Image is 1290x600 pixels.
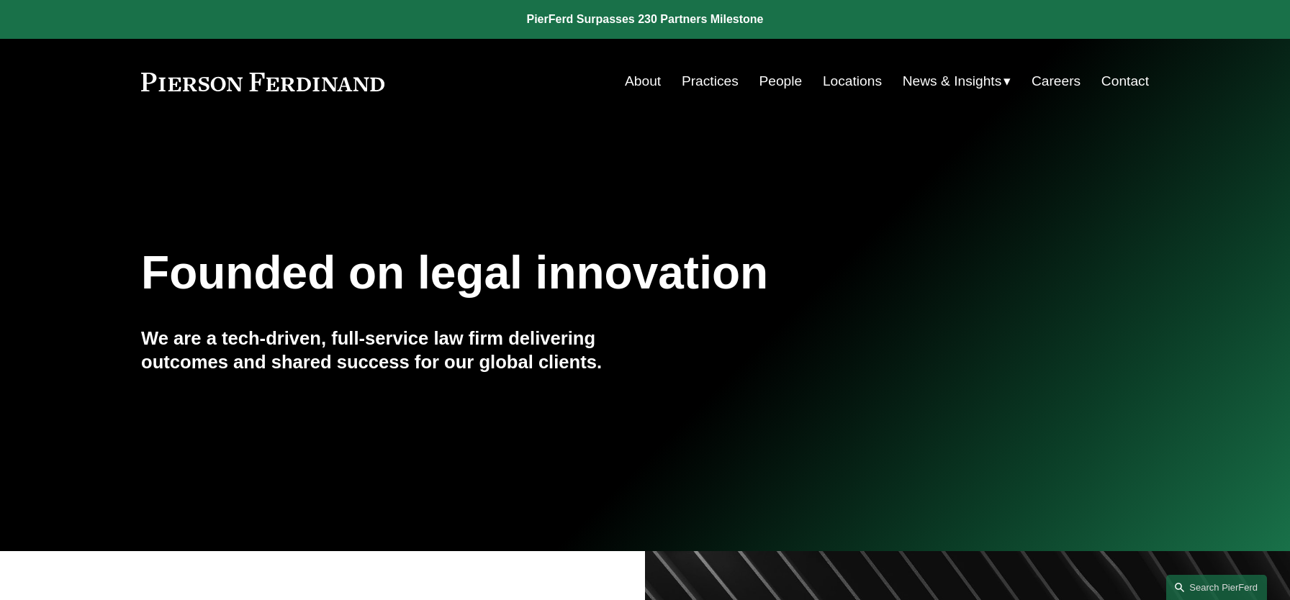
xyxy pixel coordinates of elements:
a: Locations [823,68,882,95]
span: News & Insights [903,69,1002,94]
a: folder dropdown [903,68,1011,95]
h4: We are a tech-driven, full-service law firm delivering outcomes and shared success for our global... [141,327,645,373]
a: Careers [1032,68,1081,95]
a: Practices [682,68,739,95]
a: People [759,68,802,95]
a: Contact [1101,68,1149,95]
a: About [625,68,661,95]
a: Search this site [1166,575,1267,600]
h1: Founded on legal innovation [141,247,981,299]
